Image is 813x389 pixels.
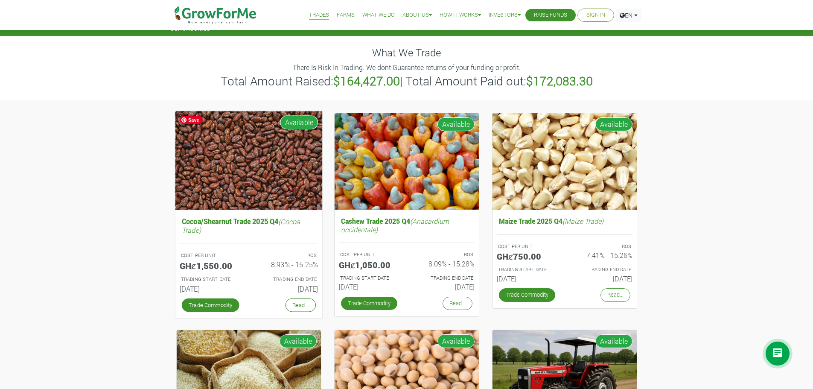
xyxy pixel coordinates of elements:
[413,283,475,291] h6: [DATE]
[337,11,355,20] a: Farms
[526,73,593,89] b: $172,083.30
[255,260,318,269] h6: 8.93% - 15.25%
[181,252,241,259] p: COST PER UNIT
[339,283,400,291] h6: [DATE]
[498,266,557,273] p: Estimated Trading Start Date
[571,251,632,259] h6: 7.41% - 15.26%
[339,260,400,270] h5: GHȼ1,050.00
[309,11,329,20] a: Trades
[586,11,605,20] a: Sign In
[179,260,242,271] h5: GHȼ1,550.00
[179,284,242,293] h6: [DATE]
[572,266,631,273] p: Estimated Trading End Date
[499,288,555,301] a: Trade Commodity
[256,275,317,283] p: Estimated Trading End Date
[498,243,557,250] p: COST PER UNIT
[497,215,632,286] a: Maize Trade 2025 Q4(Maize Trade) COST PER UNIT GHȼ750.00 ROS 7.41% - 15.26% TRADING START DATE [D...
[181,216,300,234] i: (Cocoa Trade)
[600,288,630,301] a: Read...
[170,47,644,59] h4: What We Trade
[339,215,475,235] h5: Cashew Trade 2025 Q4
[534,11,567,20] a: Raise Funds
[497,275,558,283] h6: [DATE]
[340,251,399,258] p: COST PER UNIT
[437,334,475,348] span: Available
[616,9,641,22] a: EN
[440,11,481,20] a: How it Works
[170,24,210,32] span: Commodities
[571,275,632,283] h6: [DATE]
[443,297,472,310] a: Read...
[341,216,449,234] i: (Anacardium occidentale)
[572,243,631,250] p: ROS
[181,298,239,312] a: Trade Commodity
[285,298,315,312] a: Read...
[181,275,241,283] p: Estimated Trading Start Date
[255,284,318,293] h6: [DATE]
[175,111,322,210] img: growforme image
[335,113,479,210] img: growforme image
[414,275,473,282] p: Estimated Trading End Date
[414,251,473,258] p: ROS
[179,215,318,236] h5: Cocoa/Shearnut Trade 2025 Q4
[497,251,558,261] h5: GHȼ750.00
[492,113,637,210] img: growforme image
[595,334,632,348] span: Available
[339,215,475,294] a: Cashew Trade 2025 Q4(Anacardium occidentale) COST PER UNIT GHȼ1,050.00 ROS 8.09% - 15.28% TRADING...
[489,11,521,20] a: Investors
[340,275,399,282] p: Estimated Trading Start Date
[437,117,475,131] span: Available
[562,216,603,225] i: (Maize Trade)
[413,260,475,268] h6: 8.09% - 15.28%
[171,62,642,73] p: There Is Risk In Trading. We dont Guarantee returns of your funding or profit.
[362,11,395,20] a: What We Do
[256,252,317,259] p: ROS
[595,117,632,131] span: Available
[171,74,642,88] h3: Total Amount Raised: | Total Amount Paid out:
[402,11,432,20] a: About Us
[179,215,318,296] a: Cocoa/Shearnut Trade 2025 Q4(Cocoa Trade) COST PER UNIT GHȼ1,550.00 ROS 8.93% - 15.25% TRADING ST...
[280,115,318,129] span: Available
[180,116,203,124] span: Save
[341,297,397,310] a: Trade Commodity
[497,215,632,227] h5: Maize Trade 2025 Q4
[280,334,317,348] span: Available
[333,73,400,89] b: $164,427.00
